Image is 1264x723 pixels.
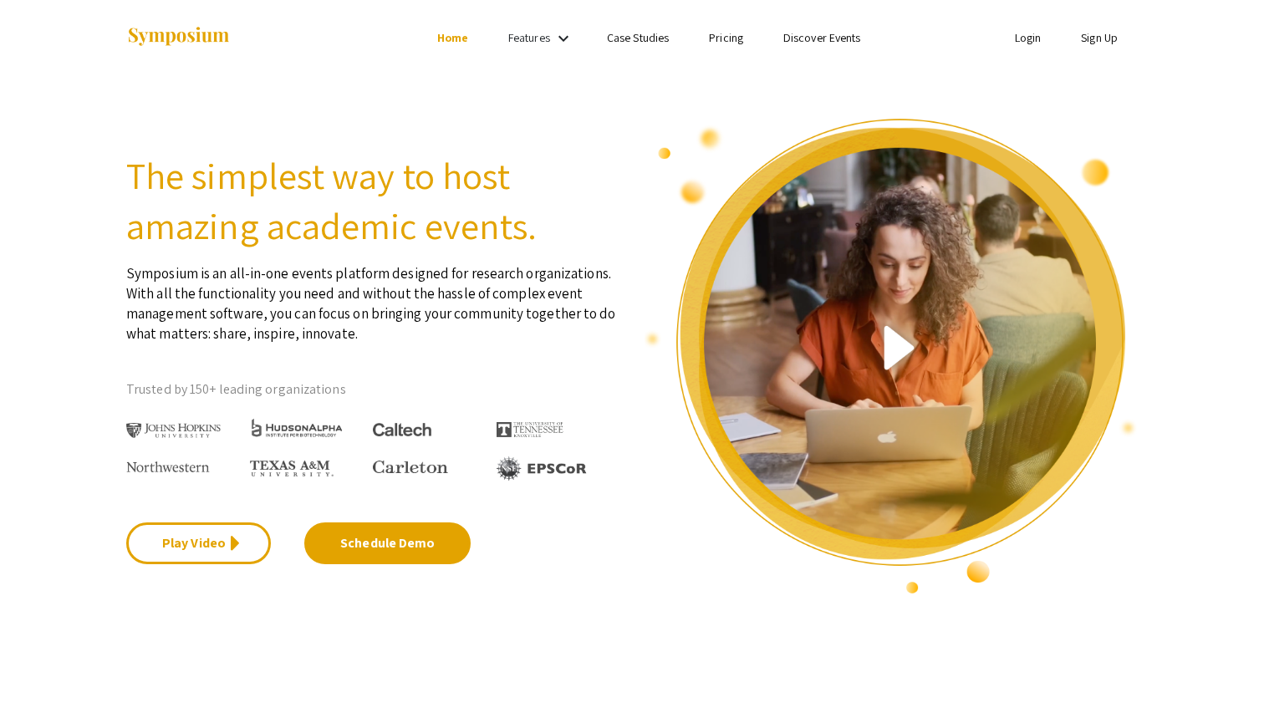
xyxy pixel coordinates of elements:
img: video overview of Symposium [645,117,1138,595]
img: HudsonAlpha [250,418,344,437]
a: Features [508,30,550,45]
img: Texas A&M University [250,461,334,477]
img: Caltech [373,423,431,437]
img: Symposium by ForagerOne [126,26,231,48]
a: Discover Events [783,30,861,45]
img: Northwestern [126,461,210,471]
a: Login [1015,30,1042,45]
img: Johns Hopkins University [126,423,221,439]
p: Trusted by 150+ leading organizations [126,377,619,402]
a: Pricing [709,30,743,45]
mat-icon: Expand Features list [553,28,573,48]
a: Case Studies [607,30,669,45]
img: EPSCOR [497,456,589,481]
img: Carleton [373,461,448,474]
a: Home [437,30,468,45]
a: Sign Up [1081,30,1118,45]
h2: The simplest way to host amazing academic events. [126,150,619,251]
img: The University of Tennessee [497,422,563,437]
a: Schedule Demo [304,522,471,564]
a: Play Video [126,522,271,564]
p: Symposium is an all-in-one events platform designed for research organizations. With all the func... [126,251,619,344]
iframe: Chat [1193,648,1251,710]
